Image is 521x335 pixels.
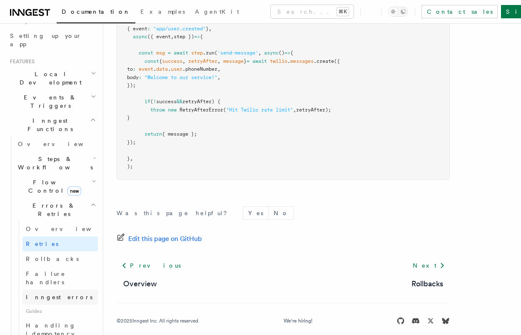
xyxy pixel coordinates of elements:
span: , [258,50,261,56]
span: . [287,58,290,64]
span: => [194,34,200,40]
span: step }) [174,34,194,40]
a: Next [408,258,450,273]
span: async [264,50,279,56]
span: => [284,50,290,56]
a: Overview [123,278,157,290]
span: await [252,58,267,64]
a: Documentation [57,2,135,23]
span: , [182,58,185,64]
span: msg [156,50,165,56]
span: step [191,50,203,56]
a: Contact sales [421,5,498,18]
span: , [171,34,174,40]
span: { [200,34,203,40]
a: Inngest errors [22,290,98,305]
span: Local Development [7,70,91,87]
span: = [247,58,249,64]
span: success [156,99,177,104]
button: Toggle dark mode [388,7,408,17]
span: .run [203,50,214,56]
button: Inngest Functions [7,113,98,136]
span: } [127,156,130,161]
span: ); [127,164,133,169]
span: { event [127,26,147,32]
span: , [217,66,220,72]
span: to [127,66,133,72]
span: event [139,66,153,72]
span: "Welcome to our service!" [145,74,217,80]
button: Search...⌘K [271,5,354,18]
span: ({ event [147,34,171,40]
span: , [293,107,296,113]
span: ( [223,107,226,113]
button: Steps & Workflows [15,151,98,175]
span: .create [314,58,334,64]
p: Was this page helpful? [117,209,233,217]
span: , [130,156,133,161]
span: user [171,66,182,72]
span: retryAfter [188,58,217,64]
span: } [127,115,130,121]
span: () [279,50,284,56]
span: : [139,74,142,80]
span: "app/user.created" [153,26,206,32]
span: "Hit Twilio rate limit" [226,107,293,113]
span: Guides [22,305,98,318]
span: ( [150,99,153,104]
button: Local Development [7,67,98,90]
span: success [162,58,182,64]
span: = [168,50,171,56]
span: Rollbacks [26,256,79,262]
span: . [168,66,171,72]
span: Steps & Workflows [15,155,93,171]
span: new [67,186,81,196]
span: Setting up your app [10,32,82,47]
a: AgentKit [190,2,244,22]
span: 'send-message' [217,50,258,56]
span: if [145,99,150,104]
span: Inngest errors [26,294,92,300]
span: Features [7,58,35,65]
span: : [147,26,150,32]
span: message [223,58,244,64]
span: return [145,131,162,137]
span: ( [214,50,217,56]
span: throw [150,107,165,113]
span: { message }; [162,131,197,137]
span: } [244,58,247,64]
span: . [153,66,156,72]
a: Retries [22,236,98,251]
a: Edit this page on GitHub [117,233,202,245]
span: , [217,58,220,64]
span: new [168,107,177,113]
span: Failure handlers [26,270,65,285]
span: Errors & Retries [15,201,90,218]
a: Overview [22,221,98,236]
span: const [145,58,159,64]
span: }); [127,139,136,145]
a: Previous [117,258,185,273]
span: ! [153,99,156,104]
a: Overview [15,136,98,151]
span: twilio [270,58,287,64]
span: Documentation [62,8,130,15]
span: Examples [140,8,185,15]
a: Examples [135,2,190,22]
span: ({ [334,58,340,64]
div: © 2025 Inngest Inc. All rights reserved. [117,318,199,324]
span: messages [290,58,314,64]
button: Errors & Retries [15,198,98,221]
span: }); [127,82,136,88]
span: Events & Triggers [7,93,91,110]
a: We're hiring! [284,318,312,324]
span: const [139,50,153,56]
span: { [290,50,293,56]
span: { [159,58,162,64]
span: Inngest Functions [7,117,90,133]
a: Rollbacks [22,251,98,266]
span: && [177,99,182,104]
span: data [156,66,168,72]
span: retryAfter) { [182,99,220,104]
span: Overview [26,226,112,232]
